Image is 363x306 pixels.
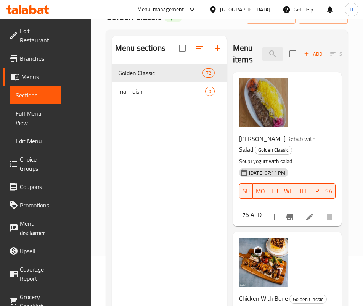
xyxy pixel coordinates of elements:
button: SU [239,183,253,199]
span: [DATE] 07:11 PM [246,169,288,176]
input: search [262,47,283,61]
h2: Menu items [233,42,253,65]
span: Edit Restaurant [20,26,55,45]
button: Branch-specific-item [281,208,299,226]
div: Menu-management [137,5,184,14]
a: Sections [10,86,61,104]
a: Coupons [3,178,61,196]
span: Branches [20,54,55,63]
p: Soup+yogurt with salad [239,157,329,166]
span: SU [243,186,250,197]
a: Choice Groups [3,150,61,178]
h2: Menu sections [115,42,165,54]
a: Promotions [3,196,61,214]
span: Full Menu View [16,109,55,127]
span: main dish [118,87,205,96]
span: FR [312,186,319,197]
button: Add [301,48,325,60]
span: H [350,5,353,14]
span: Coupons [20,182,55,191]
span: Add item [301,48,325,60]
span: TU [271,186,278,197]
div: Golden Classic72 [112,64,227,82]
button: WE [281,183,296,199]
button: FR [309,183,322,199]
span: Sections [16,91,55,100]
span: TH [299,186,306,197]
div: Golden Classic [289,295,327,304]
a: Coverage Report [3,260,61,288]
button: TH [296,183,309,199]
span: Edit Menu [16,136,55,146]
span: 0 [206,88,214,95]
span: Add [303,50,323,58]
span: MO [256,186,265,197]
span: Menu disclaimer [20,219,55,237]
div: [GEOGRAPHIC_DATA] [220,5,270,14]
span: Golden Classic [255,146,292,154]
a: Menu disclaimer [3,214,61,242]
span: Golden Classic [290,295,326,304]
img: Barg Kebab with Salad [239,78,288,127]
span: export [305,12,342,21]
span: Coverage Report [20,265,55,283]
span: Upsell [20,246,55,256]
span: Menus [21,72,55,81]
div: main dish0 [112,82,227,100]
h6: 75 AED [242,209,262,220]
span: 72 [203,70,214,77]
a: Upsell [3,242,61,260]
span: Promotions [20,201,55,210]
a: Edit Menu [10,132,61,150]
button: delete [320,208,339,226]
span: import [253,12,289,21]
span: Golden Classic [118,68,202,78]
span: Select to update [263,209,279,225]
span: WE [284,186,293,197]
span: Select section first [325,48,356,60]
a: Full Menu View [10,104,61,132]
nav: Menu sections [112,61,227,104]
span: Choice Groups [20,155,55,173]
span: Select section [285,46,301,62]
button: SA [322,183,336,199]
a: Branches [3,49,61,68]
img: Chicken With Bone [239,238,288,287]
button: TU [268,183,281,199]
a: Menus [3,68,61,86]
a: Edit menu item [305,212,314,222]
span: Chicken With Bone [239,293,288,304]
span: SA [325,186,332,197]
button: MO [253,183,268,199]
a: Edit Restaurant [3,22,61,49]
span: [PERSON_NAME] Kebab with Salad [239,133,316,155]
